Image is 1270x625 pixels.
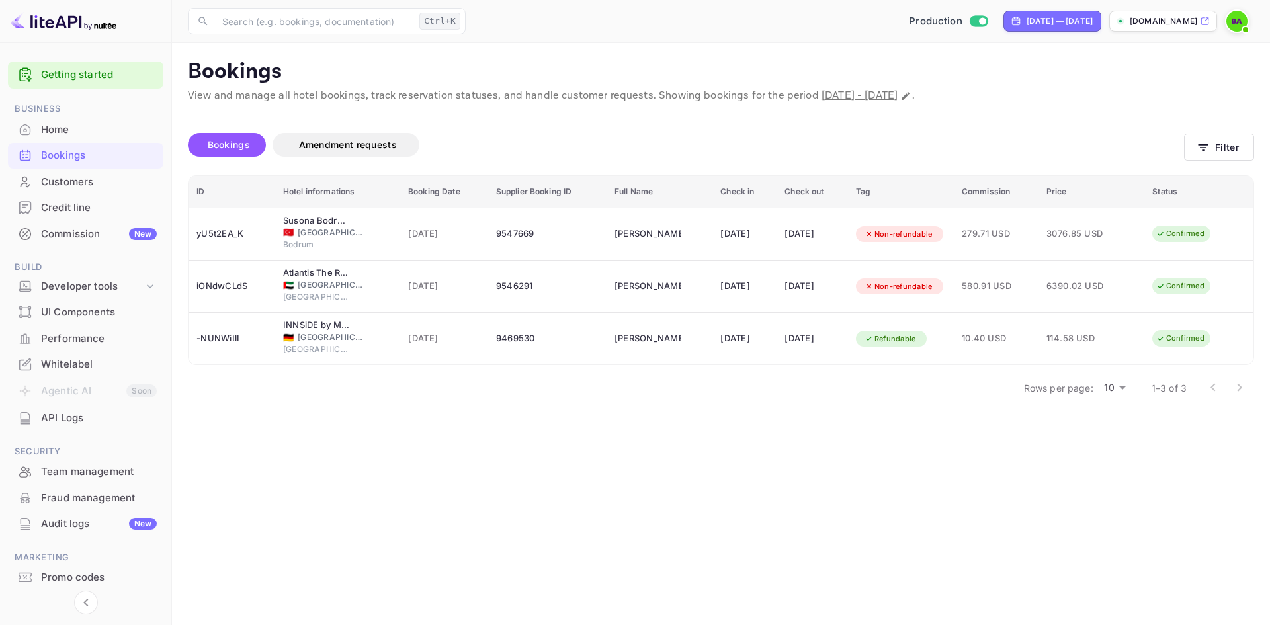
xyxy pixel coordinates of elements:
[720,276,769,297] div: [DATE]
[8,485,163,510] a: Fraud management
[189,176,1253,365] table: booking table
[1148,278,1213,294] div: Confirmed
[283,343,349,355] span: [GEOGRAPHIC_DATA]
[189,176,275,208] th: ID
[298,279,364,291] span: [GEOGRAPHIC_DATA]
[822,89,898,103] span: [DATE] - [DATE]
[8,169,163,194] a: Customers
[8,300,163,324] a: UI Components
[8,222,163,246] a: CommissionNew
[41,279,144,294] div: Developer tools
[8,565,163,591] div: Promo codes
[8,405,163,430] a: API Logs
[1027,15,1093,27] div: [DATE] — [DATE]
[188,133,1184,157] div: account-settings tabs
[41,122,157,138] div: Home
[41,491,157,506] div: Fraud management
[8,195,163,220] a: Credit line
[8,405,163,431] div: API Logs
[1099,378,1130,397] div: 10
[962,331,1031,346] span: 10.40 USD
[275,176,400,208] th: Hotel informations
[777,176,848,208] th: Check out
[8,444,163,459] span: Security
[784,276,840,297] div: [DATE]
[496,224,599,245] div: 9547669
[8,143,163,169] div: Bookings
[41,464,157,479] div: Team management
[41,67,157,83] a: Getting started
[41,175,157,190] div: Customers
[607,176,712,208] th: Full Name
[1184,134,1254,161] button: Filter
[614,276,681,297] div: Mark Gaier
[8,169,163,195] div: Customers
[8,275,163,298] div: Developer tools
[41,331,157,347] div: Performance
[1144,176,1253,208] th: Status
[8,485,163,511] div: Fraud management
[8,117,163,142] a: Home
[188,59,1254,85] p: Bookings
[488,176,607,208] th: Supplier Booking ID
[962,279,1031,294] span: 580.91 USD
[41,227,157,242] div: Commission
[283,291,349,303] span: [GEOGRAPHIC_DATA]
[214,8,414,34] input: Search (e.g. bookings, documentation)
[1152,381,1187,395] p: 1–3 of 3
[41,411,157,426] div: API Logs
[1046,279,1113,294] span: 6390.02 USD
[283,319,349,332] div: INNSiDE by Meliá Düsseldorf Hafen
[899,89,912,103] button: Change date range
[8,300,163,325] div: UI Components
[8,62,163,89] div: Getting started
[784,224,840,245] div: [DATE]
[283,281,294,290] span: United Arab Emirates
[1046,227,1113,241] span: 3076.85 USD
[8,260,163,274] span: Build
[408,331,480,346] span: [DATE]
[283,239,349,251] span: Bodrum
[41,570,157,585] div: Promo codes
[904,14,993,29] div: Switch to Sandbox mode
[41,305,157,320] div: UI Components
[962,227,1031,241] span: 279.71 USD
[283,214,349,228] div: Susona Bodrum, LXR Hotels & Resorts
[496,328,599,349] div: 9469530
[1130,15,1197,27] p: [DOMAIN_NAME]
[848,176,954,208] th: Tag
[283,267,349,280] div: Atlantis The Royal
[8,117,163,143] div: Home
[298,227,364,239] span: [GEOGRAPHIC_DATA]
[8,326,163,352] div: Performance
[11,11,116,32] img: LiteAPI logo
[954,176,1038,208] th: Commission
[41,517,157,532] div: Audit logs
[196,328,267,349] div: -NUNWitlI
[720,328,769,349] div: [DATE]
[408,227,480,241] span: [DATE]
[74,591,98,614] button: Collapse navigation
[41,357,157,372] div: Whitelabel
[8,511,163,536] a: Audit logsNew
[299,139,397,150] span: Amendment requests
[1148,226,1213,242] div: Confirmed
[188,88,1254,104] p: View and manage all hotel bookings, track reservation statuses, and handle customer requests. Sho...
[8,550,163,565] span: Marketing
[8,511,163,537] div: Audit logsNew
[784,328,840,349] div: [DATE]
[720,224,769,245] div: [DATE]
[8,459,163,485] div: Team management
[8,195,163,221] div: Credit line
[614,328,681,349] div: Andreas Otter
[614,224,681,245] div: Alexey Tsikalin
[283,228,294,237] span: Türkiye
[1046,331,1113,346] span: 114.58 USD
[496,276,599,297] div: 9546291
[196,224,267,245] div: yU5t2EA_K
[129,518,157,530] div: New
[1148,330,1213,347] div: Confirmed
[41,200,157,216] div: Credit line
[419,13,460,30] div: Ctrl+K
[856,331,925,347] div: Refundable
